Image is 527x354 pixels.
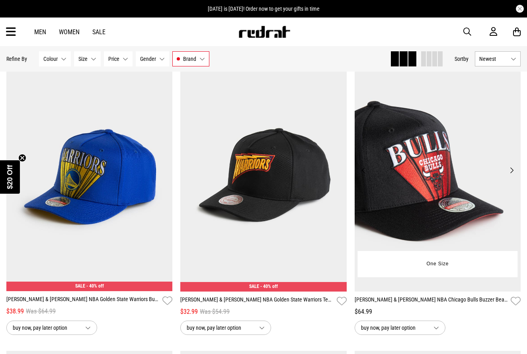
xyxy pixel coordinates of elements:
span: SALE [249,284,259,289]
button: Gender [136,51,169,66]
a: [PERSON_NAME] & [PERSON_NAME] NBA Chicago Bulls Buzzer Beater MVP Snapback Cap [355,296,507,307]
a: Men [34,28,46,36]
span: SALE [75,283,85,289]
img: Redrat logo [238,26,291,38]
span: Brand [183,56,196,62]
button: buy now, pay later option [355,321,445,335]
span: [DATE] is [DATE]! Order now to get your gifts in time [208,6,320,12]
button: Brand [172,51,209,66]
button: buy now, pay later option [6,321,97,335]
button: One Size [420,257,455,271]
button: Close teaser [18,154,26,162]
span: Newest [479,56,507,62]
button: Price [104,51,133,66]
span: Gender [140,56,156,62]
span: buy now, pay later option [13,323,79,333]
img: Mitchell & Ness Nba Golden State Warriors Team Colour Wordmark Mvp Snapback in Black [180,58,347,291]
span: $38.99 [6,307,24,316]
a: Sale [92,28,105,36]
span: buy now, pay later option [361,323,427,333]
span: - 40% off [260,284,278,289]
img: Mitchell & Ness Nba Golden State Warriors Buzzer Beater Mvp Snapback Cap in Blue [6,58,172,291]
a: Women [59,28,80,36]
a: [PERSON_NAME] & [PERSON_NAME] NBA Golden State Warriors Buzzer Beater MVP Snapback Cap [6,295,159,307]
p: Refine By [6,56,27,62]
span: - 40% off [86,283,104,289]
button: Open LiveChat chat widget [6,3,30,27]
button: Newest [475,51,521,66]
button: Previous [359,165,369,175]
span: buy now, pay later option [187,323,253,333]
span: Size [78,56,88,62]
span: Was $64.99 [26,307,56,316]
span: Was $54.99 [200,307,230,317]
img: Mitchell & Ness Nba Chicago Bulls Buzzer Beater Mvp Snapback Cap in Black [355,58,521,291]
a: [PERSON_NAME] & [PERSON_NAME] NBA Golden State Warriors Team Colour Wordmark MVP Snapback [180,296,333,307]
span: $20 Off [6,165,14,189]
span: Price [108,56,119,62]
span: Colour [43,56,58,62]
div: $64.99 [355,307,521,317]
span: by [463,56,468,62]
button: Next [507,165,517,175]
button: Size [74,51,101,66]
button: buy now, pay later option [180,321,271,335]
button: Colour [39,51,71,66]
span: $32.99 [180,307,198,317]
button: Sortby [455,54,468,64]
